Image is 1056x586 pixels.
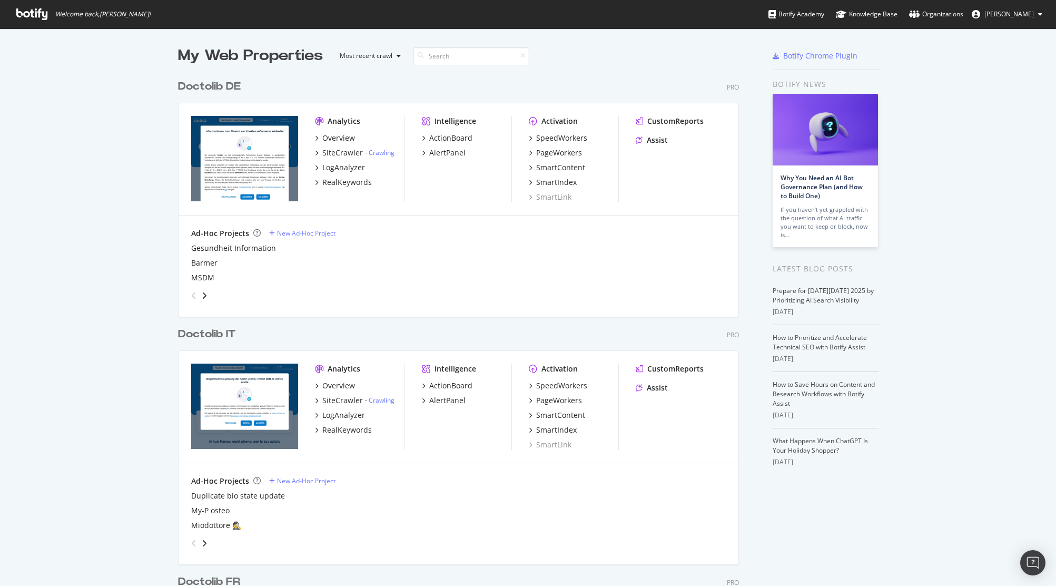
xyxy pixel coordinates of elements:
div: SmartIndex [536,177,577,188]
div: [DATE] [773,354,879,364]
a: ActionBoard [422,133,472,143]
div: SmartLink [529,440,571,450]
a: Crawling [369,148,394,157]
a: Overview [315,380,355,391]
span: Welcome back, [PERSON_NAME] ! [55,10,151,18]
a: RealKeywords [315,425,372,435]
div: CustomReports [647,116,704,126]
a: My-P osteo [191,505,230,516]
div: Botify news [773,79,879,90]
div: SpeedWorkers [536,133,587,143]
a: ActionBoard [422,380,472,391]
div: PageWorkers [536,148,582,158]
a: SmartIndex [529,425,577,435]
div: Ad-Hoc Projects [191,228,249,239]
div: [DATE] [773,457,879,467]
a: Assist [636,135,668,145]
div: Overview [322,380,355,391]
a: LogAnalyzer [315,410,365,421]
div: Organizations [909,9,963,19]
div: SmartContent [536,162,585,173]
div: Assist [647,383,668,393]
a: Botify Chrome Plugin [773,51,857,61]
div: LogAnalyzer [322,162,365,173]
button: [PERSON_NAME] [963,6,1051,23]
div: angle-left [187,535,201,552]
div: Botify Chrome Plugin [783,51,857,61]
div: RealKeywords [322,177,372,188]
div: New Ad-Hoc Project [277,476,335,485]
div: SmartIndex [536,425,577,435]
div: Analytics [328,364,360,374]
div: New Ad-Hoc Project [277,229,335,238]
div: SmartContent [536,410,585,421]
a: Doctolib IT [178,327,240,342]
div: Pro [727,330,739,339]
div: SiteCrawler [322,395,363,406]
a: PageWorkers [529,395,582,406]
a: Barmer [191,258,218,268]
a: AlertPanel [422,148,466,158]
a: Why You Need an AI Bot Governance Plan (and How to Build One) [781,173,863,200]
a: What Happens When ChatGPT Is Your Holiday Shopper? [773,436,868,455]
div: Open Intercom Messenger [1020,550,1045,575]
a: Overview [315,133,355,143]
div: SiteCrawler [322,148,363,158]
div: Knowledge Base [836,9,897,19]
div: Gesundheit Information [191,243,276,253]
div: Most recent crawl [340,53,392,59]
img: www.doctolib.it [191,364,298,449]
a: SmartLink [529,192,571,202]
div: Overview [322,133,355,143]
a: PageWorkers [529,148,582,158]
a: Prepare for [DATE][DATE] 2025 by Prioritizing AI Search Visibility [773,286,874,305]
input: Search [413,47,529,65]
a: New Ad-Hoc Project [269,476,335,485]
div: ActionBoard [429,133,472,143]
a: LogAnalyzer [315,162,365,173]
div: ActionBoard [429,380,472,391]
div: Analytics [328,116,360,126]
a: SpeedWorkers [529,133,587,143]
div: [DATE] [773,307,879,317]
a: Assist [636,383,668,393]
a: SmartContent [529,162,585,173]
span: Davide MANGIACAPRA [984,9,1034,18]
img: doctolib.de [191,116,298,201]
a: SiteCrawler- Crawling [315,148,394,158]
div: [DATE] [773,411,879,420]
div: Activation [541,116,578,126]
div: angle-left [187,287,201,304]
a: CustomReports [636,364,704,374]
div: Pro [727,83,739,92]
a: How to Prioritize and Accelerate Technical SEO with Botify Assist [773,333,867,351]
button: Most recent crawl [331,47,405,64]
div: AlertPanel [429,395,466,406]
div: Activation [541,364,578,374]
div: SpeedWorkers [536,380,587,391]
div: My Web Properties [178,45,323,66]
a: How to Save Hours on Content and Research Workflows with Botify Assist [773,380,875,408]
div: PageWorkers [536,395,582,406]
a: Duplicate bio state update [191,491,285,501]
div: RealKeywords [322,425,372,435]
div: Assist [647,135,668,145]
div: Doctolib IT [178,327,235,342]
div: Botify Academy [768,9,824,19]
div: - [365,148,394,157]
a: SmartContent [529,410,585,421]
div: AlertPanel [429,148,466,158]
a: Crawling [369,396,394,405]
div: CustomReports [647,364,704,374]
div: Latest Blog Posts [773,263,879,275]
div: angle-right [201,538,208,549]
a: Miodottore 🕵️ [191,520,241,531]
a: SpeedWorkers [529,380,587,391]
a: CustomReports [636,116,704,126]
div: LogAnalyzer [322,410,365,421]
a: Doctolib DE [178,79,245,94]
div: Doctolib DE [178,79,241,94]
